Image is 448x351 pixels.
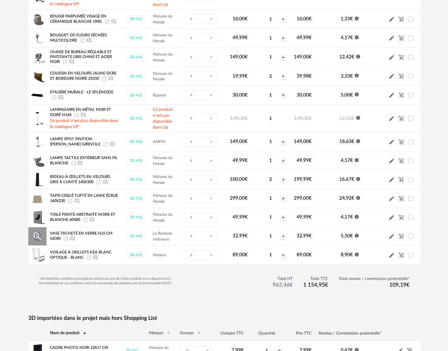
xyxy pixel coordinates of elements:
span: Total HT [272,276,293,282]
span: Information icon [354,157,359,162]
img: Product pack shot [30,172,45,187]
span: Toile peinte abstraite noire et blanche 60x80 [50,213,115,222]
div: *Voir détail des conditions prescripteurs précises au sein des fiches produits ou en cliquant sur... [39,277,172,285]
span: 30,00 [233,93,248,98]
span: Information icon [354,16,359,21]
span: 49,99 [297,215,312,220]
span: € [325,282,328,288]
span: € [245,234,248,238]
span: 89,00 [297,252,312,257]
span: € [309,252,312,257]
span: Ajouter un commentaire [69,60,74,64]
a: Launch icon [51,95,57,99]
span: Groupe [180,331,194,335]
a: Launch icon [74,113,79,117]
a: Launch icon [104,19,110,23]
a: 3D HQ [126,157,146,165]
span: Pencil icon [389,158,395,164]
span: Cart Minus icon [398,252,405,257]
span: € [245,93,248,98]
div: 3D HQ [127,213,145,221]
div: Sélectionner un groupe [184,156,217,166]
span: Maisons du Monde [153,33,172,43]
span: € [245,35,248,40]
div: Sélectionner un groupe [184,175,217,185]
span: Ajouter un commentaire [86,38,92,42]
span: Plus icon [280,73,286,79]
span: 149,00 [294,55,312,59]
span: € [351,196,354,201]
span: € [309,158,312,163]
span: Plus icon [280,55,286,60]
span: € [245,252,248,257]
a: 3D HQ [126,232,146,240]
div: 1 [262,35,279,41]
span: Pencil icon [389,233,395,239]
span: 149,00 [230,116,248,121]
span: Pencil icon [389,73,395,79]
span: Plus icon [280,234,286,239]
span: € [309,234,312,238]
span: Chaise de bureau réglable et pivotante gris chiné et acier noir [50,50,112,64]
div: 3D HQ [127,91,145,99]
a: Launch icon [86,255,92,259]
div: 3D HQ [127,194,145,202]
span: Information icon [354,252,359,257]
span: € [350,16,353,21]
span: 39,98 [297,74,312,79]
span: 8,90 [341,252,353,257]
div: Sélectionner un groupe [184,231,217,241]
div: Sélectionner un groupe [184,250,217,260]
span: Launch icon [96,180,101,184]
div: 3D HQ [127,114,145,122]
span: Ajouter un commentaire [111,19,116,23]
span: € [350,74,353,79]
div: 2 [262,177,279,182]
img: Product pack shot [30,153,45,168]
div: Sélectionner un groupe [184,114,217,123]
span: € [350,35,353,40]
span: € [309,196,312,201]
span: Cart Minus icon [398,196,405,201]
a: Launch icon [71,161,76,165]
span: Plus icon [280,139,286,145]
th: Prix TTC [286,325,315,342]
span: Ce produit n’est pas disponible dans Up [153,107,172,129]
span: Bouquet de fleurs séchées multicolore [50,33,107,42]
span: Cart Minus icon [398,177,405,182]
div: 3D HQ [127,175,145,184]
span: Vase Tacheté En Verre H25 Cm Giori [50,231,112,241]
span: Total TTC [303,276,328,282]
a: 3D HQ [126,213,146,221]
span: Maisons du Monde [153,194,172,203]
div: Sélectionner un groupe [184,213,217,222]
span: Pencil icon [389,214,395,221]
span: Information icon [356,54,361,59]
span: 49,99 [297,35,312,40]
th: Remise / Commission potentielle* [315,325,385,342]
span: € [245,177,248,182]
span: 149,00 [294,116,312,121]
th: Unitaire TTC [217,325,247,342]
span: 30,00 [297,93,312,98]
span: € [245,16,248,21]
a: 3D HQ [126,114,146,122]
span: € [309,35,312,40]
span: 1,33 [341,16,353,21]
span: 49,99 [233,215,248,220]
span: Information icon [354,214,359,219]
span: € [245,55,248,59]
span: € [245,196,248,201]
span: Plus icon [280,215,286,220]
span: Ajouter un commentaire [80,113,86,117]
div: Sélectionner un groupe [184,71,217,81]
span: € [351,55,354,59]
span: 1 154,95 [303,282,328,288]
span: 299,00 [230,196,248,201]
span: € [245,158,248,163]
span: 109,19 [389,282,410,288]
span: Magnify Plus Outline icon [32,231,43,242]
span: € [309,177,312,182]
